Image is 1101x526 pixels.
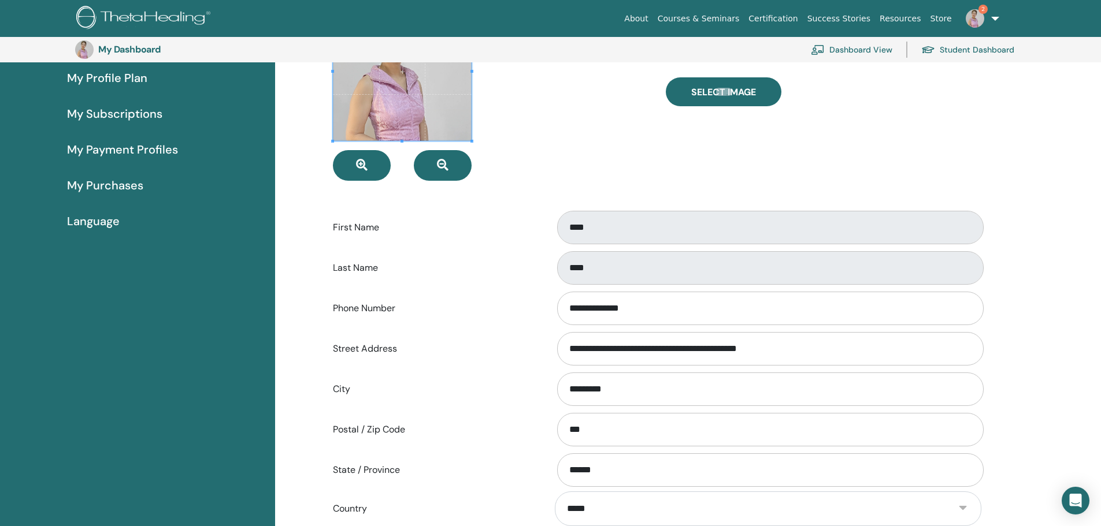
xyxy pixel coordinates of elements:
[324,498,546,520] label: Country
[926,8,957,29] a: Store
[324,419,546,441] label: Postal / Zip Code
[803,8,875,29] a: Success Stories
[67,212,120,230] span: Language
[324,257,546,279] label: Last Name
[921,45,935,55] img: graduation-cap.svg
[324,378,546,400] label: City
[324,459,546,481] label: State / Province
[324,297,546,319] label: Phone Number
[744,8,802,29] a: Certification
[75,40,94,59] img: default.jpg
[324,217,546,238] label: First Name
[921,37,1014,62] a: Student Dashboard
[966,9,984,28] img: default.jpg
[811,37,892,62] a: Dashboard View
[620,8,653,29] a: About
[67,177,143,194] span: My Purchases
[691,86,756,98] span: Select Image
[653,8,744,29] a: Courses & Seminars
[67,141,178,158] span: My Payment Profiles
[1062,487,1089,514] div: Open Intercom Messenger
[98,44,214,55] h3: My Dashboard
[76,6,214,32] img: logo.png
[978,5,988,14] span: 2
[716,88,731,96] input: Select Image
[67,105,162,122] span: My Subscriptions
[811,44,825,55] img: chalkboard-teacher.svg
[67,69,147,87] span: My Profile Plan
[875,8,926,29] a: Resources
[324,338,546,360] label: Street Address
